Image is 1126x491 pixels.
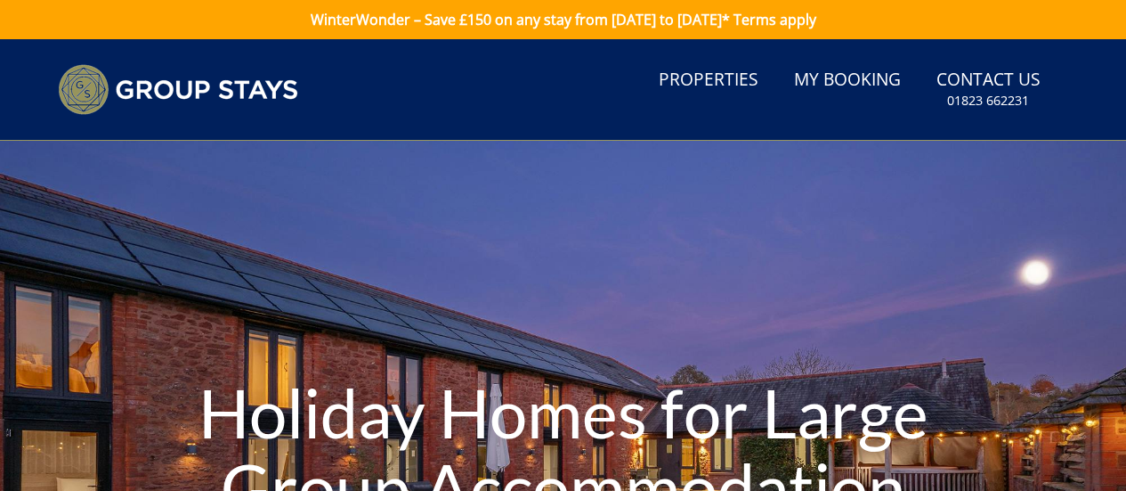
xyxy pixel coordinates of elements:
[58,64,298,115] img: Group Stays
[652,61,766,101] a: Properties
[787,61,908,101] a: My Booking
[929,61,1048,119] a: Contact Us01823 662231
[947,92,1029,110] small: 01823 662231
